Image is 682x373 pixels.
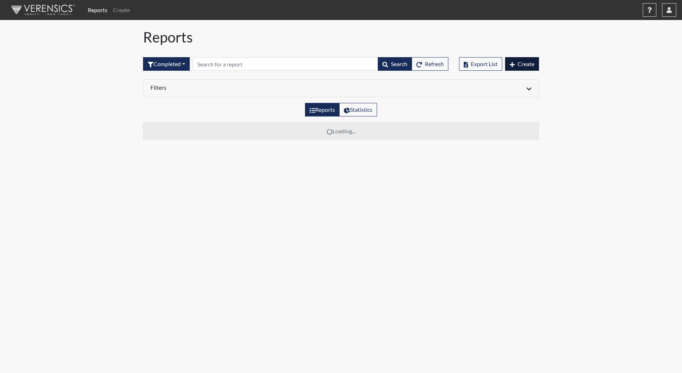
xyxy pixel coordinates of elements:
a: Reports [85,3,110,17]
input: Search by Registration ID, Interview Number, or Investigation Name. [193,57,378,71]
span: Create [518,60,534,67]
button: Refresh [412,57,448,71]
button: Completed [143,57,190,71]
span: Refresh [425,60,444,67]
span: Export List [471,60,498,67]
button: Create [505,57,539,71]
label: View the list of reports [305,103,340,116]
h1: Reports [143,29,539,46]
span: Search [391,60,407,67]
h6: Filters [151,84,336,91]
div: Click to expand/collapse filters [145,84,537,93]
button: Search [378,57,412,71]
a: Create [110,3,133,17]
div: Filter by interview status [143,57,190,71]
button: Export List [459,57,502,71]
label: View statistics about completed interviews [339,103,377,116]
td: Loading... [143,123,539,140]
